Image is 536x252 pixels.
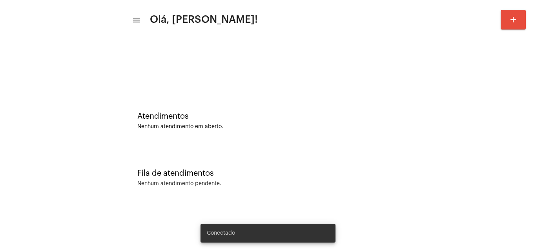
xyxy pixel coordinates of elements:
mat-icon: sidenav icon [132,15,140,25]
div: Fila de atendimentos [137,169,516,178]
span: Olá, [PERSON_NAME]! [150,13,258,26]
div: Nenhum atendimento em aberto. [137,124,516,130]
div: Atendimentos [137,112,516,121]
span: Conectado [207,229,235,237]
mat-icon: add [509,15,518,24]
div: Nenhum atendimento pendente. [137,181,221,187]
